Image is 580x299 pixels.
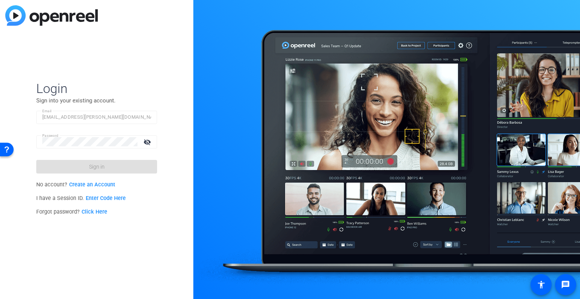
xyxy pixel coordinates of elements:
[69,181,115,188] a: Create an Account
[42,109,52,113] mat-label: Email
[561,280,570,289] mat-icon: message
[42,133,59,138] mat-label: Password
[36,81,157,96] span: Login
[82,209,107,215] a: Click Here
[86,195,126,201] a: Enter Code Here
[42,113,151,122] input: Enter Email Address
[36,195,126,201] span: I have a Session ID.
[36,209,107,215] span: Forgot password?
[36,96,157,105] p: Sign into your existing account.
[139,136,157,147] mat-icon: visibility_off
[5,5,98,26] img: blue-gradient.svg
[36,181,115,188] span: No account?
[537,280,546,289] mat-icon: accessibility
